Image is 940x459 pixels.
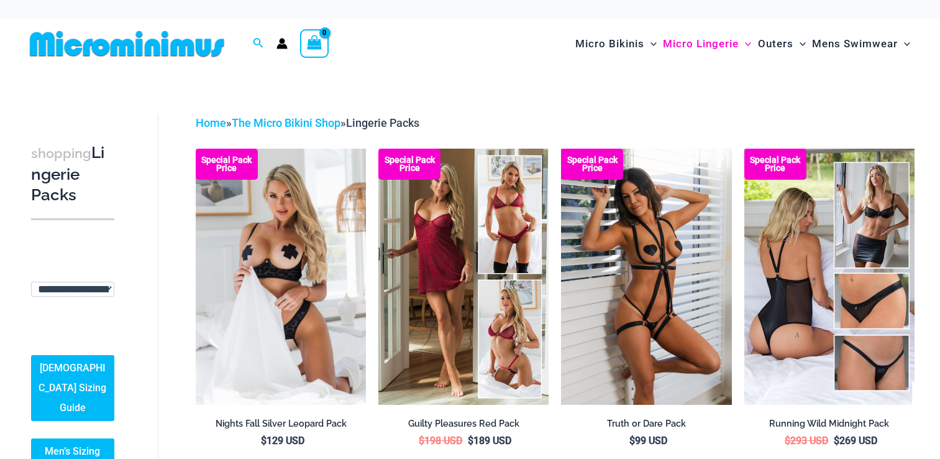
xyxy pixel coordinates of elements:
[898,28,910,60] span: Menu Toggle
[575,28,644,60] span: Micro Bikinis
[378,418,549,434] a: Guilty Pleasures Red Pack
[196,116,226,129] a: Home
[755,25,809,63] a: OutersMenu ToggleMenu Toggle
[261,435,304,447] bdi: 129 USD
[834,435,877,447] bdi: 269 USD
[196,116,419,129] span: » »
[744,156,806,172] b: Special Pack Price
[31,142,114,206] h3: Lingerie Packs
[570,23,915,65] nav: Site Navigation
[793,28,806,60] span: Menu Toggle
[468,435,511,447] bdi: 189 USD
[261,435,267,447] span: $
[744,149,915,404] img: All Styles (1)
[300,29,329,58] a: View Shopping Cart, empty
[561,149,731,404] img: Truth or Dare Black 1905 Bodysuit 611 Micro 07
[561,418,731,430] h2: Truth or Dare Pack
[196,418,366,434] a: Nights Fall Silver Leopard Pack
[561,149,731,404] a: Truth or Dare Black 1905 Bodysuit 611 Micro 07 Truth or Dare Black 1905 Bodysuit 611 Micro 06Trut...
[232,116,340,129] a: The Micro Bikini Shop
[660,25,754,63] a: Micro LingerieMenu ToggleMenu Toggle
[809,25,913,63] a: Mens SwimwearMenu ToggleMenu Toggle
[419,435,462,447] bdi: 198 USD
[31,355,114,421] a: [DEMOGRAPHIC_DATA] Sizing Guide
[744,418,915,430] h2: Running Wild Midnight Pack
[812,28,898,60] span: Mens Swimwear
[629,435,667,447] bdi: 99 USD
[196,156,258,172] b: Special Pack Price
[785,435,828,447] bdi: 293 USD
[758,28,793,60] span: Outers
[785,435,790,447] span: $
[663,28,739,60] span: Micro Lingerie
[644,28,657,60] span: Menu Toggle
[834,435,839,447] span: $
[378,156,440,172] b: Special Pack Price
[561,418,731,434] a: Truth or Dare Pack
[196,149,366,404] a: Nights Fall Silver Leopard 1036 Bra 6046 Thong 09v2 Nights Fall Silver Leopard 1036 Bra 6046 Thon...
[378,418,549,430] h2: Guilty Pleasures Red Pack
[346,116,419,129] span: Lingerie Packs
[629,435,635,447] span: $
[196,149,366,404] img: Nights Fall Silver Leopard 1036 Bra 6046 Thong 09v2
[572,25,660,63] a: Micro BikinisMenu ToggleMenu Toggle
[561,156,623,172] b: Special Pack Price
[196,418,366,430] h2: Nights Fall Silver Leopard Pack
[378,149,549,404] a: Guilty Pleasures Red Collection Pack F Guilty Pleasures Red Collection Pack BGuilty Pleasures Red...
[739,28,751,60] span: Menu Toggle
[744,418,915,434] a: Running Wild Midnight Pack
[744,149,915,404] a: All Styles (1) Running Wild Midnight 1052 Top 6512 Bottom 04Running Wild Midnight 1052 Top 6512 B...
[419,435,424,447] span: $
[31,282,114,297] select: wpc-taxonomy-pa_fabric-type-746009
[25,30,229,58] img: MM SHOP LOGO FLAT
[253,36,264,52] a: Search icon link
[31,146,91,161] span: shopping
[468,435,473,447] span: $
[276,38,288,49] a: Account icon link
[378,149,549,404] img: Guilty Pleasures Red Collection Pack F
